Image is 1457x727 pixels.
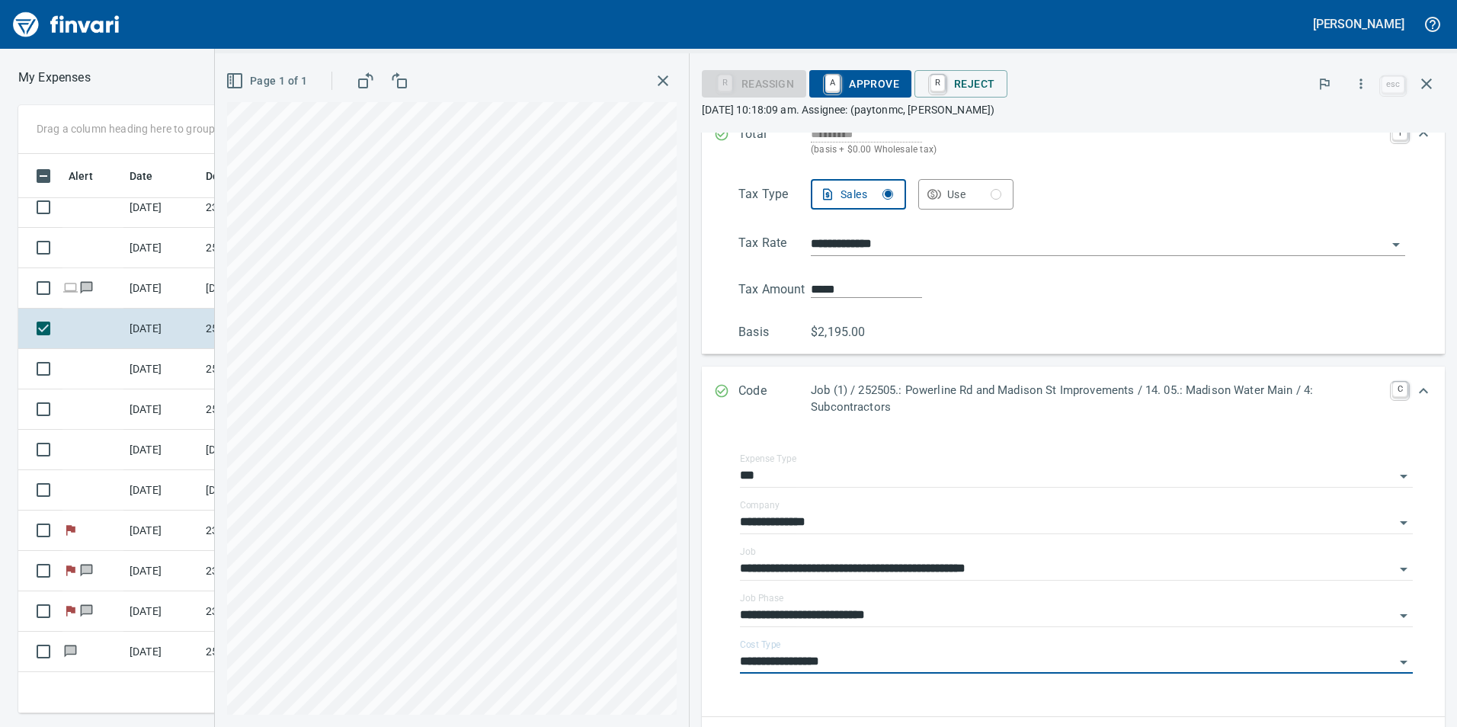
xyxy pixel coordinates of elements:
td: [DATE] [123,389,200,430]
label: Cost Type [740,640,781,649]
span: Has messages [78,283,94,293]
p: [DATE] 10:18:09 am. Assignee: (paytonmc, [PERSON_NAME]) [702,102,1445,117]
td: [DATE] [123,349,200,389]
img: Finvari [9,6,123,43]
td: 252505 [200,349,337,389]
span: Has messages [78,565,94,575]
label: Job Phase [740,594,783,603]
a: esc [1382,76,1404,93]
td: 235526 [200,187,337,228]
a: T [1392,125,1407,140]
td: [DATE] [123,228,200,268]
td: [DATE] [123,187,200,228]
p: (basis + $0.00 Wholesale tax) [811,143,1383,158]
p: $2,195.00 [811,323,883,341]
div: Use [947,185,1001,204]
p: Tax Rate [738,234,811,256]
td: 252503 [200,632,337,672]
td: [DATE] [123,551,200,591]
span: Alert [69,167,113,185]
td: [DATE] Invoice 245139920-008 from United Rentals ([GEOGRAPHIC_DATA]), Inc. (1-11054) [200,430,337,470]
span: Date [130,167,173,185]
td: 252505.14.05 [200,309,337,349]
p: Job (1) / 252505.: Powerline Rd and Madison St Improvements / 14. 05.: Madison Water Main / 4: Su... [811,382,1383,416]
p: Tax Amount [738,280,811,299]
div: Sales [841,185,893,204]
td: [DOMAIN_NAME] [DOMAIN_NAME][URL] WA [200,268,337,309]
div: Expand [702,110,1445,173]
label: Company [740,501,780,510]
p: Total [738,125,811,158]
span: Description [206,167,283,185]
td: [DATE] [123,470,200,511]
button: More [1344,67,1378,101]
button: Open [1393,466,1414,487]
button: Use [918,179,1013,210]
td: [DATE] [123,430,200,470]
p: Basis [738,323,811,341]
a: C [1392,382,1407,397]
td: [DATE] [123,309,200,349]
td: 235526 [200,511,337,551]
td: 232006 [200,591,337,632]
div: Expand [702,367,1445,431]
p: Drag a column heading here to group the table [37,121,260,136]
label: Expense Type [740,454,796,463]
button: [PERSON_NAME] [1309,12,1408,36]
span: Page 1 of 1 [229,72,307,91]
td: [DATE] Invoice 245048502-008 from United Rentals ([GEOGRAPHIC_DATA]), Inc. (1-11054) [200,470,337,511]
button: Open [1393,512,1414,533]
nav: breadcrumb [18,69,91,87]
td: [DATE] [123,632,200,672]
span: Description [206,167,263,185]
button: RReject [914,70,1007,98]
label: Job [740,547,756,556]
div: Expand [702,173,1445,354]
button: Open [1393,605,1414,626]
div: Reassign [702,76,806,89]
button: Open [1393,559,1414,580]
span: Has messages [78,606,94,616]
td: 232006 [200,551,337,591]
h5: [PERSON_NAME] [1313,16,1404,32]
p: Code [738,382,811,416]
button: Open [1393,652,1414,673]
span: Date [130,167,153,185]
td: [DATE] [123,591,200,632]
td: 252505 [200,389,337,430]
p: My Expenses [18,69,91,87]
td: 254007 [200,228,337,268]
span: Has messages [62,646,78,656]
a: R [930,75,945,91]
span: Online transaction [62,283,78,293]
button: Flag [1308,67,1341,101]
button: Sales [811,179,906,210]
td: [DATE] [123,511,200,551]
button: Page 1 of 1 [223,67,313,95]
a: A [825,75,840,91]
span: Alert [69,167,93,185]
span: Reject [927,71,994,97]
span: Flagged [62,525,78,535]
span: Close invoice [1378,66,1445,102]
button: AApprove [809,70,911,98]
p: Tax Type [738,185,811,210]
span: Approve [821,71,899,97]
span: Flagged [62,606,78,616]
td: [DATE] [123,268,200,309]
span: Flagged [62,565,78,575]
button: Open [1385,234,1407,255]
